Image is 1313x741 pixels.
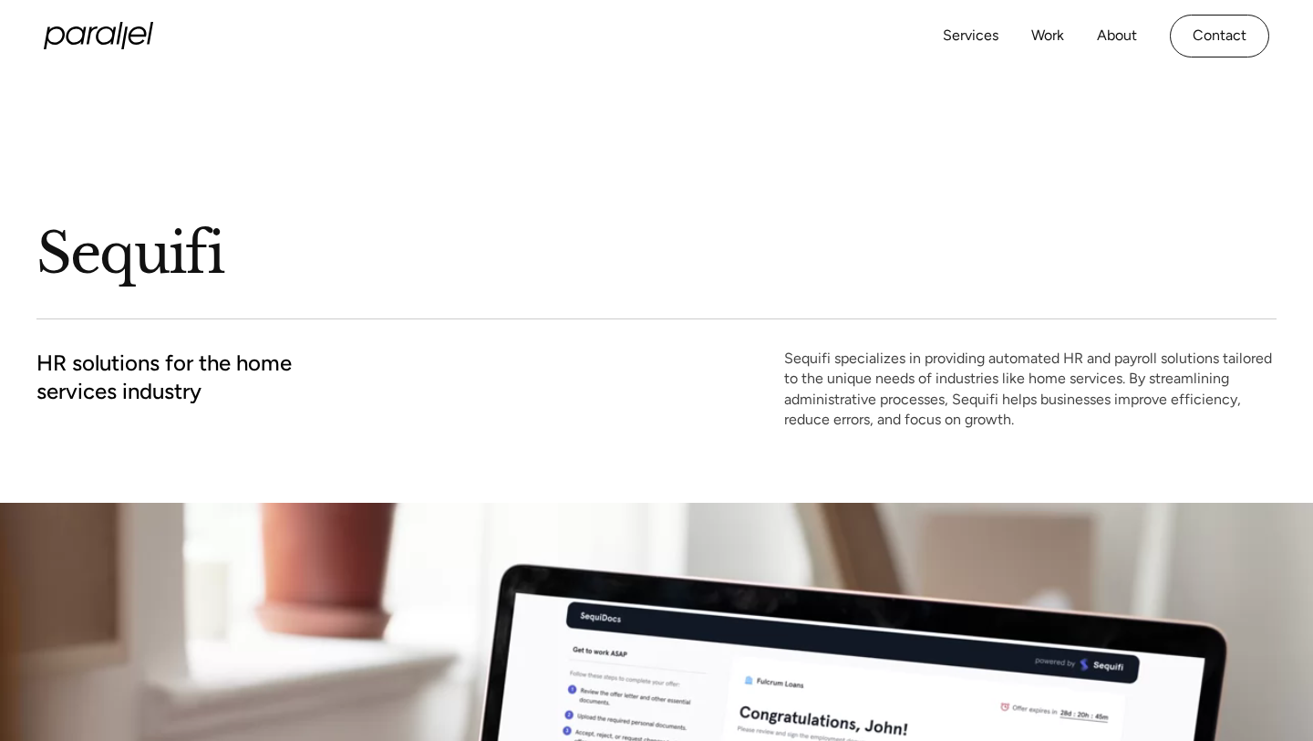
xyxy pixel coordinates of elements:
[44,22,153,49] a: home
[943,23,998,49] a: Services
[1170,15,1269,57] a: Contact
[784,349,1277,431] p: Sequifi specializes in providing automated HR and payroll solutions tailored to the unique needs ...
[36,349,292,405] h2: HR solutions for the home services industry
[1031,23,1064,49] a: Work
[1097,23,1137,49] a: About
[36,218,766,289] h1: Sequifi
